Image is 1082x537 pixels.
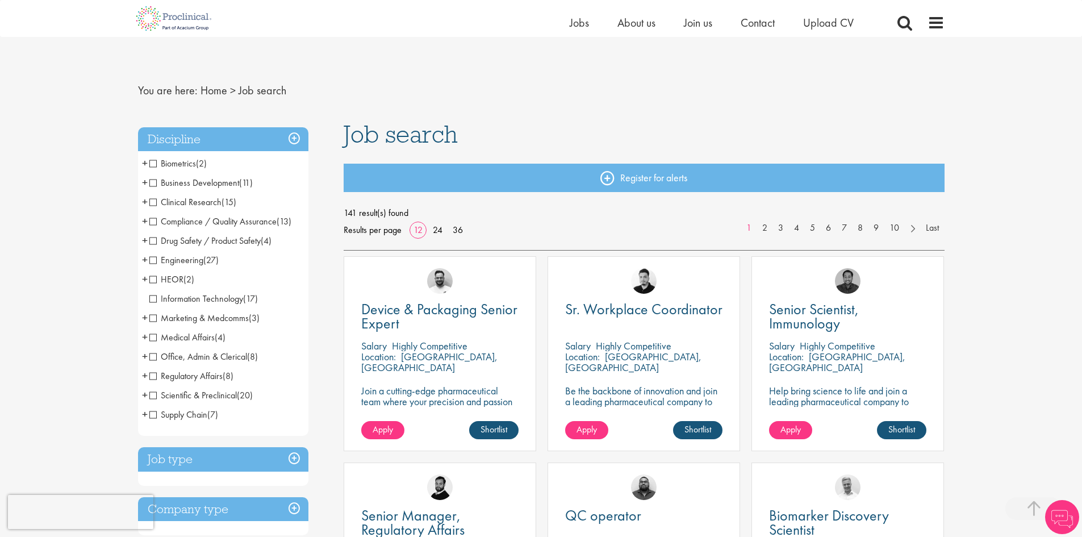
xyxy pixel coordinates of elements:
[277,215,291,227] span: (13)
[565,350,701,374] p: [GEOGRAPHIC_DATA], [GEOGRAPHIC_DATA]
[410,224,427,236] a: 12
[247,351,258,363] span: (8)
[427,474,453,500] img: Nick Walker
[149,215,291,227] span: Compliance / Quality Assurance
[142,213,148,230] span: +
[392,339,467,352] p: Highly Competitive
[149,331,225,343] span: Medical Affairs
[249,312,260,324] span: (3)
[803,15,854,30] span: Upload CV
[565,385,722,428] p: Be the backbone of innovation and join a leading pharmaceutical company to help keep life-changin...
[429,224,446,236] a: 24
[769,350,905,374] p: [GEOGRAPHIC_DATA], [GEOGRAPHIC_DATA]
[373,423,393,435] span: Apply
[565,350,600,363] span: Location:
[836,222,853,235] a: 7
[361,385,519,428] p: Join a cutting-edge pharmaceutical team where your precision and passion for quality will help sh...
[142,270,148,288] span: +
[361,509,519,537] a: Senior Manager, Regulatory Affairs
[835,474,860,500] img: Joshua Bye
[804,222,821,235] a: 5
[149,331,215,343] span: Medical Affairs
[884,222,905,235] a: 10
[835,268,860,294] img: Mike Raletz
[344,164,945,192] a: Register for alerts
[149,157,207,169] span: Biometrics
[631,474,657,500] img: Ashley Bennett
[138,497,308,522] h3: Company type
[469,421,519,439] a: Shortlist
[142,348,148,365] span: +
[207,409,218,421] span: (7)
[449,224,467,236] a: 36
[868,222,884,235] a: 9
[239,83,286,98] span: Job search
[149,312,249,324] span: Marketing & Medcomms
[673,421,722,439] a: Shortlist
[149,312,260,324] span: Marketing & Medcomms
[149,273,194,285] span: HEOR
[138,83,198,98] span: You are here:
[427,268,453,294] img: Emile De Beer
[1045,500,1079,534] img: Chatbot
[149,177,239,189] span: Business Development
[149,196,222,208] span: Clinical Research
[361,339,387,352] span: Salary
[142,386,148,403] span: +
[565,299,722,319] span: Sr. Workplace Coordinator
[142,174,148,191] span: +
[142,367,148,384] span: +
[142,328,148,345] span: +
[684,15,712,30] a: Join us
[149,177,253,189] span: Business Development
[877,421,926,439] a: Shortlist
[772,222,789,235] a: 3
[800,339,875,352] p: Highly Competitive
[565,302,722,317] a: Sr. Workplace Coordinator
[8,495,153,529] iframe: reCAPTCHA
[239,177,253,189] span: (11)
[149,351,247,363] span: Office, Admin & Clerical
[138,127,308,152] h3: Discipline
[149,293,243,305] span: Information Technology
[203,254,219,266] span: (27)
[769,339,795,352] span: Salary
[780,423,801,435] span: Apply
[149,351,258,363] span: Office, Admin & Clerical
[149,215,277,227] span: Compliance / Quality Assurance
[741,15,775,30] a: Contact
[344,205,945,222] span: 141 result(s) found
[361,302,519,331] a: Device & Packaging Senior Expert
[344,119,458,149] span: Job search
[788,222,805,235] a: 4
[565,421,608,439] a: Apply
[142,155,148,172] span: +
[237,389,253,401] span: (20)
[769,299,859,333] span: Senior Scientist, Immunology
[142,251,148,268] span: +
[200,83,227,98] a: breadcrumb link
[230,83,236,98] span: >
[196,157,207,169] span: (2)
[565,506,641,525] span: QC operator
[149,409,218,421] span: Supply Chain
[149,370,223,382] span: Regulatory Affairs
[149,235,261,247] span: Drug Safety / Product Safety
[769,421,812,439] a: Apply
[757,222,773,235] a: 2
[149,293,258,305] span: Information Technology
[149,389,253,401] span: Scientific & Preclinical
[920,222,945,235] a: Last
[149,370,233,382] span: Regulatory Affairs
[631,268,657,294] img: Anderson Maldonado
[617,15,655,30] a: About us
